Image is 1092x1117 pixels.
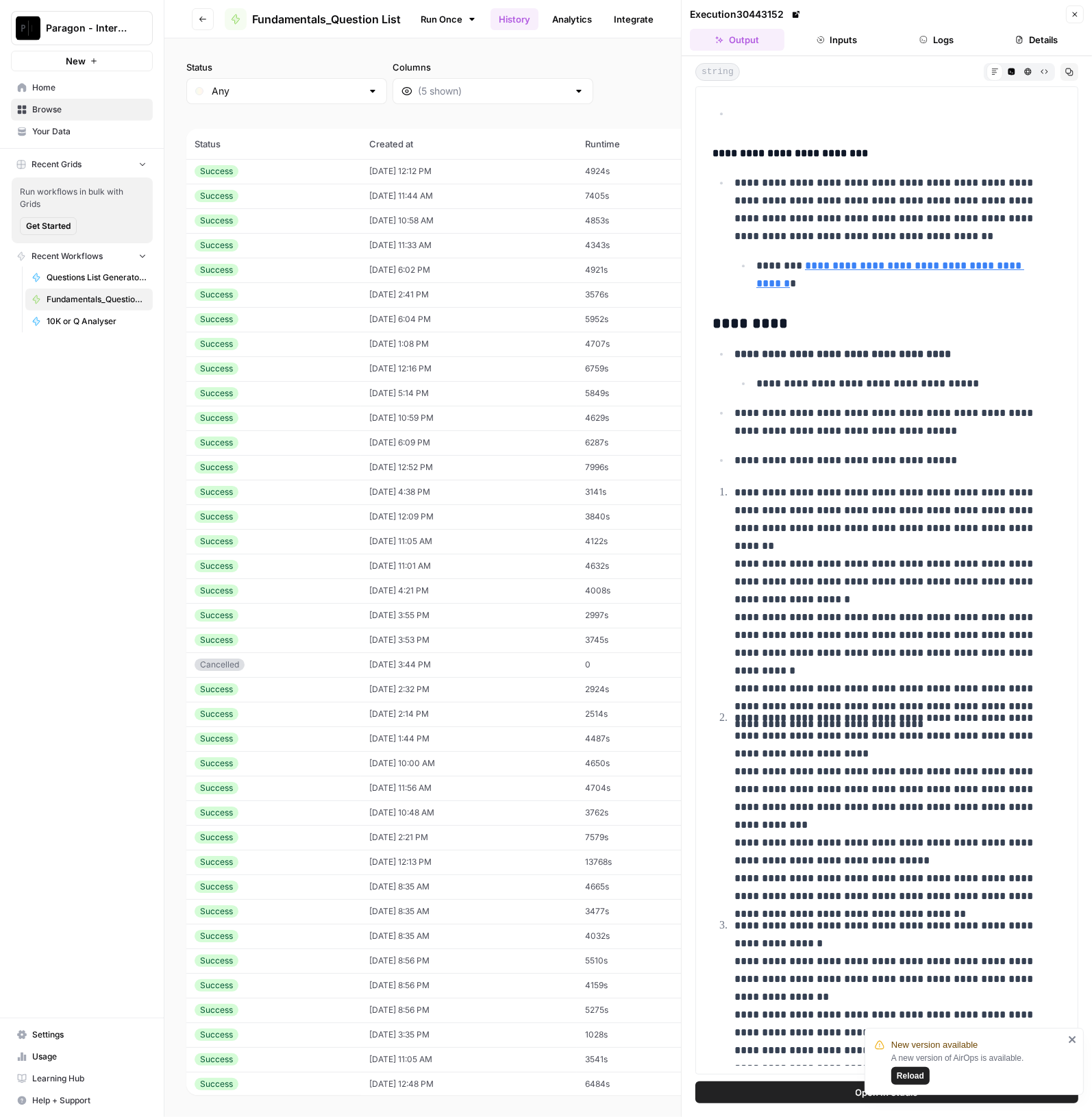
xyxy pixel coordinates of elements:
[577,998,712,1022] td: 5275s
[32,125,147,138] span: Your Data
[544,8,600,30] a: Analytics
[361,430,577,455] td: [DATE] 6:09 PM
[195,1078,238,1090] div: Success
[361,652,577,677] td: [DATE] 3:44 PM
[195,757,238,770] div: Success
[212,84,362,98] input: Any
[577,652,712,677] td: 0
[577,504,712,529] td: 3840s
[856,1085,919,1099] span: Open In Studio
[361,504,577,529] td: [DATE] 12:09 PM
[195,1053,238,1066] div: Success
[891,1052,1064,1085] div: A new version of AirOps is available.
[195,535,238,548] div: Success
[361,998,577,1022] td: [DATE] 8:56 PM
[577,850,712,874] td: 13768s
[186,129,361,159] th: Status
[361,899,577,924] td: [DATE] 8:35 AM
[11,99,153,121] a: Browse
[577,554,712,578] td: 4632s
[195,708,238,720] div: Success
[891,1067,930,1085] button: Reload
[989,29,1084,51] button: Details
[606,8,662,30] a: Integrate
[361,776,577,800] td: [DATE] 11:56 AM
[195,856,238,868] div: Success
[195,831,238,844] div: Success
[577,233,712,258] td: 4343s
[361,381,577,406] td: [DATE] 5:14 PM
[577,751,712,776] td: 4650s
[361,282,577,307] td: [DATE] 2:41 PM
[195,683,238,696] div: Success
[790,29,884,51] button: Inputs
[361,702,577,726] td: [DATE] 2:14 PM
[361,800,577,825] td: [DATE] 10:48 AM
[361,628,577,652] td: [DATE] 3:53 PM
[577,184,712,208] td: 7405s
[577,603,712,628] td: 2997s
[577,702,712,726] td: 2514s
[361,406,577,430] td: [DATE] 10:59 PM
[412,8,485,31] a: Run Once
[577,899,712,924] td: 3477s
[577,874,712,899] td: 4665s
[695,63,740,81] span: string
[11,154,153,175] button: Recent Grids
[577,825,712,850] td: 7579s
[577,129,712,159] th: Runtime
[1068,1034,1078,1045] button: close
[361,924,577,948] td: [DATE] 8:35 AM
[195,807,238,819] div: Success
[11,1024,153,1046] a: Settings
[195,930,238,942] div: Success
[577,307,712,332] td: 5952s
[195,165,238,177] div: Success
[891,1038,978,1052] span: New version available
[695,1081,1078,1103] button: Open In Studio
[361,480,577,504] td: [DATE] 4:38 PM
[577,480,712,504] td: 3141s
[361,677,577,702] td: [DATE] 2:32 PM
[25,289,153,310] a: Fundamentals_Question List
[361,529,577,554] td: [DATE] 11:05 AM
[361,208,577,233] td: [DATE] 10:58 AM
[361,129,577,159] th: Created at
[577,332,712,356] td: 4707s
[195,338,238,350] div: Success
[195,1004,238,1016] div: Success
[32,1051,147,1063] span: Usage
[361,825,577,850] td: [DATE] 2:21 PM
[577,973,712,998] td: 4159s
[393,60,593,74] label: Columns
[577,948,712,973] td: 5510s
[577,1047,712,1072] td: 3541s
[577,726,712,751] td: 4487s
[11,1046,153,1068] a: Usage
[47,293,147,306] span: Fundamentals_Question List
[361,258,577,282] td: [DATE] 6:02 PM
[47,271,147,284] span: Questions List Generator 2.0
[577,455,712,480] td: 7996s
[577,356,712,381] td: 6759s
[11,11,153,45] button: Workspace: Paragon - Internal Usage
[577,776,712,800] td: 4704s
[361,1072,577,1096] td: [DATE] 12:48 PM
[577,1022,712,1047] td: 1028s
[577,430,712,455] td: 6287s
[418,84,568,98] input: (5 shown)
[195,659,245,671] div: Cancelled
[195,1029,238,1041] div: Success
[11,121,153,143] a: Your Data
[195,412,238,424] div: Success
[577,677,712,702] td: 2924s
[577,406,712,430] td: 4629s
[32,103,147,116] span: Browse
[577,282,712,307] td: 3576s
[32,250,103,262] span: Recent Workflows
[361,1022,577,1047] td: [DATE] 3:35 PM
[361,184,577,208] td: [DATE] 11:44 AM
[195,190,238,202] div: Success
[577,529,712,554] td: 4122s
[195,609,238,622] div: Success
